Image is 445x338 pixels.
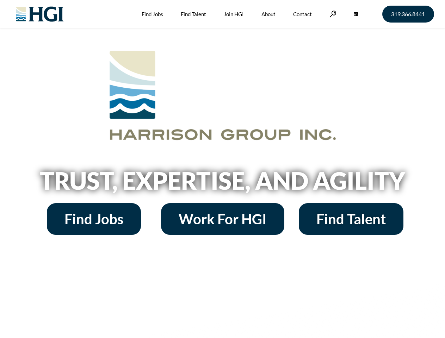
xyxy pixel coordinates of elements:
span: Find Talent [316,212,386,226]
span: Work For HGI [179,212,267,226]
h2: Trust, Expertise, and Agility [22,169,424,193]
a: Work For HGI [161,203,284,235]
a: 319.366.8441 [382,6,434,23]
a: Search [329,11,336,17]
span: 319.366.8441 [391,11,425,17]
span: Find Jobs [64,212,123,226]
a: Find Talent [299,203,403,235]
a: Find Jobs [47,203,141,235]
